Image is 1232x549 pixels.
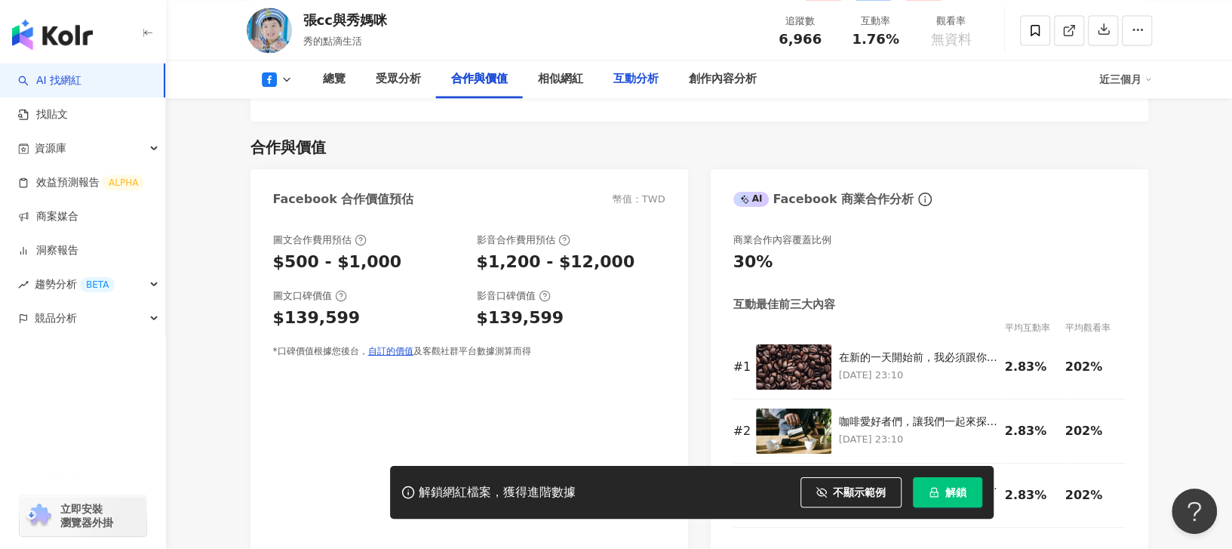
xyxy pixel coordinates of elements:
[756,409,831,454] img: 咖啡愛好者們，讓我們一起來探索雷達手沖咖啡的魅力吧！這是一種獨特而迷人的咖啡沖煮方式，讓我們一起揭開它的神秘面紗。
[733,423,748,440] div: # 2
[1065,423,1118,440] div: 202%
[477,233,570,247] div: 影音合作費用預估
[833,486,886,498] span: 不顯示範例
[303,11,387,29] div: 張cc與秀媽咪
[733,233,831,247] div: 商業合作內容覆蓋比例
[839,431,997,448] p: [DATE] 23:10
[913,477,982,507] button: 解鎖
[273,191,414,208] div: Facebook 合作價值預估
[931,32,972,47] span: 無資料
[35,131,66,165] span: 資源庫
[839,350,997,365] div: 在新的一天開始前，我必須跟你們分享我的秘密武器：雷達手沖咖啡組！這個組合絕對是我每天清晨的救星！🌟
[35,301,77,335] span: 競品分析
[477,307,564,330] div: $139,599
[1005,359,1058,375] div: 2.83%
[772,14,829,29] div: 追蹤數
[18,209,78,224] a: 商案媒合
[18,107,68,122] a: 找貼文
[419,485,576,501] div: 解鎖網紅檔案，獲得進階數據
[24,504,54,528] img: chrome extension
[20,495,146,536] a: chrome extension立即安裝 瀏覽器外掛
[733,191,914,208] div: Facebook 商業合作分析
[18,73,81,88] a: searchAI 找網紅
[35,267,115,301] span: 趨勢分析
[12,20,93,50] img: logo
[1065,359,1118,375] div: 202%
[18,279,29,290] span: rise
[60,502,113,529] span: 立即安裝 瀏覽器外掛
[1099,67,1152,91] div: 近三個月
[273,251,402,274] div: $500 - $1,000
[477,251,635,274] div: $1,200 - $12,000
[376,70,421,88] div: 受眾分析
[847,14,905,29] div: 互動率
[303,35,362,47] span: 秀的點滴生活
[323,70,346,88] div: 總覽
[273,233,367,247] div: 圖文合作費用預估
[839,367,997,384] p: [DATE] 23:10
[538,70,583,88] div: 相似網紅
[613,193,665,206] div: 幣值：TWD
[733,297,835,313] div: 互動最佳前三大內容
[779,31,822,47] span: 6,966
[18,243,78,258] a: 洞察報告
[916,190,934,208] span: info-circle
[923,14,980,29] div: 觀看率
[945,486,966,498] span: 解鎖
[756,344,831,390] img: 在新的一天開始前，我必須跟你們分享我的秘密武器：雷達手沖咖啡組！這個組合絕對是我每天清晨的救星！🌟
[1005,320,1065,335] div: 平均互動率
[451,70,508,88] div: 合作與價值
[273,345,665,358] div: *口碑價值根據您後台， 及客觀社群平台數據測算而得
[273,289,347,303] div: 圖文口碑價值
[800,477,902,507] button: 不顯示範例
[368,346,413,356] a: 自訂的價值
[733,359,748,375] div: # 1
[852,32,899,47] span: 1.76%
[80,277,115,292] div: BETA
[273,307,361,330] div: $139,599
[1065,320,1126,335] div: 平均觀看率
[613,70,659,88] div: 互動分析
[477,289,551,303] div: 影音口碑價值
[839,415,997,430] div: 咖啡愛好者們，讓我們一起來探索雷達手沖咖啡的魅力吧！這是一種獨特而迷人的咖啡沖煮方式，讓我們一起揭開它的神秘面紗。
[18,175,144,190] a: 效益預測報告ALPHA
[250,137,326,158] div: 合作與價值
[247,8,292,53] img: KOL Avatar
[733,251,773,274] div: 30%
[1005,423,1058,440] div: 2.83%
[733,192,770,207] div: AI
[929,487,939,498] span: lock
[689,70,757,88] div: 創作內容分析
